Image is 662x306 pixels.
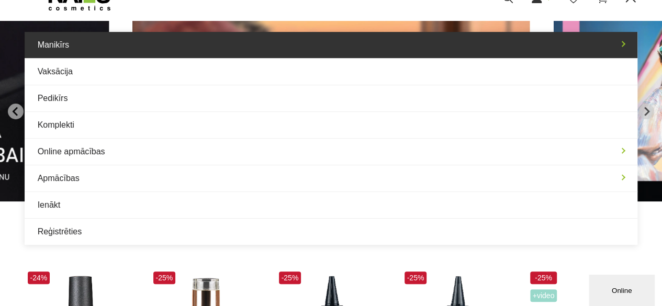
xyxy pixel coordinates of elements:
span: -25% [153,271,176,284]
a: Ienākt [25,192,638,218]
span: -25% [530,271,557,284]
a: Reģistrēties [25,219,638,245]
button: Go to last slide [8,104,24,119]
a: Manikīrs [25,32,638,58]
span: -25% [279,271,301,284]
span: +Video [530,289,557,302]
a: Apmācības [25,165,638,191]
span: -24% [28,271,50,284]
a: Pedikīrs [25,85,638,111]
a: Vaksācija [25,59,638,85]
a: Online apmācības [25,139,638,165]
iframe: chat widget [589,273,657,306]
a: Komplekti [25,112,638,138]
span: -25% [405,271,427,284]
button: Next slide [638,104,654,119]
